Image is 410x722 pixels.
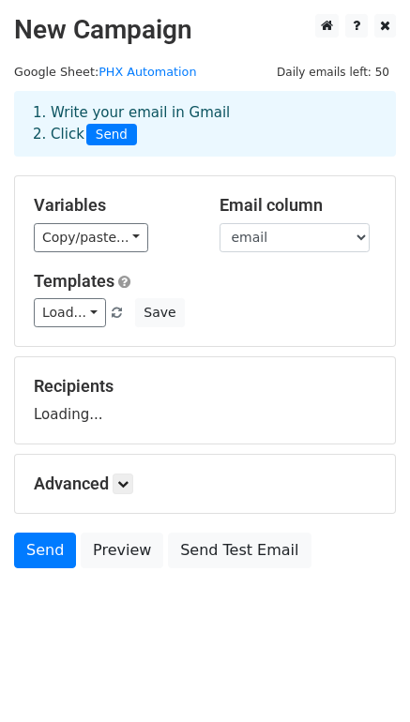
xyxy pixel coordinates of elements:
h5: Advanced [34,474,376,494]
a: Copy/paste... [34,223,148,252]
a: Templates [34,271,114,291]
a: Load... [34,298,106,327]
h5: Email column [220,195,377,216]
h5: Variables [34,195,191,216]
div: 1. Write your email in Gmail 2. Click [19,102,391,145]
a: Preview [81,533,163,568]
a: Send [14,533,76,568]
a: PHX Automation [99,65,196,79]
small: Google Sheet: [14,65,197,79]
span: Send [86,124,137,146]
a: Daily emails left: 50 [270,65,396,79]
button: Save [135,298,184,327]
div: Loading... [34,376,376,425]
span: Daily emails left: 50 [270,62,396,83]
h2: New Campaign [14,14,396,46]
h5: Recipients [34,376,376,397]
a: Send Test Email [168,533,311,568]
